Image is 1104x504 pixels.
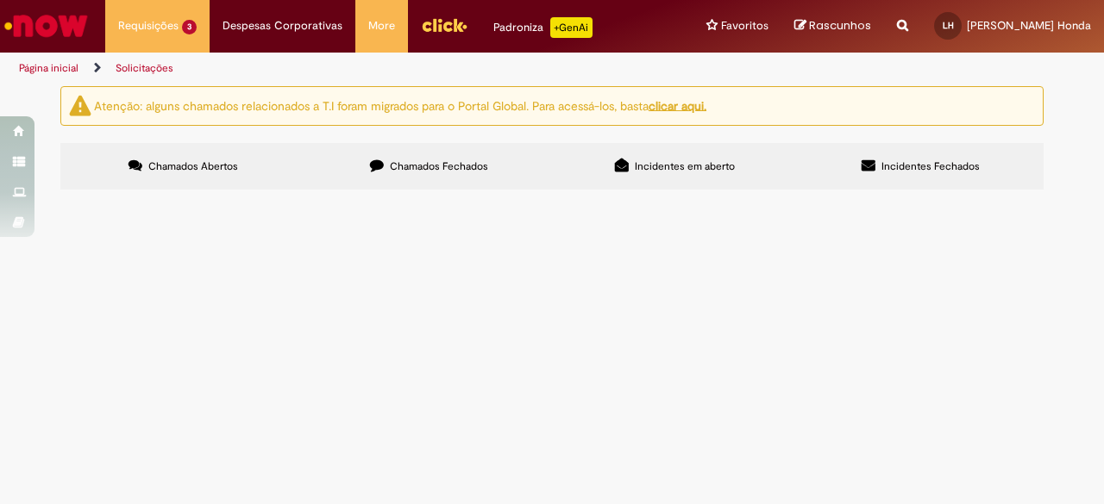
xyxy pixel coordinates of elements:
[118,17,179,34] span: Requisições
[19,61,78,75] a: Página inicial
[116,61,173,75] a: Solicitações
[721,17,768,34] span: Favoritos
[148,159,238,173] span: Chamados Abertos
[635,159,735,173] span: Incidentes em aberto
[182,20,197,34] span: 3
[421,12,467,38] img: click_logo_yellow_360x200.png
[967,18,1091,33] span: [PERSON_NAME] Honda
[390,159,488,173] span: Chamados Fechados
[649,97,706,113] a: clicar aqui.
[223,17,342,34] span: Despesas Corporativas
[94,97,706,113] ng-bind-html: Atenção: alguns chamados relacionados a T.I foram migrados para o Portal Global. Para acessá-los,...
[881,159,980,173] span: Incidentes Fechados
[2,9,91,43] img: ServiceNow
[493,17,593,38] div: Padroniza
[809,17,871,34] span: Rascunhos
[13,53,723,84] ul: Trilhas de página
[794,18,871,34] a: Rascunhos
[368,17,395,34] span: More
[943,20,954,31] span: LH
[550,17,593,38] p: +GenAi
